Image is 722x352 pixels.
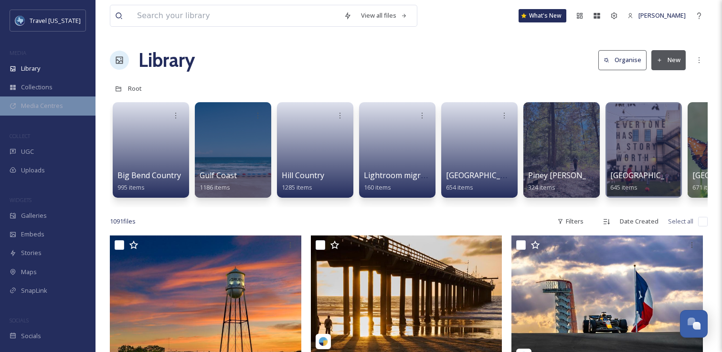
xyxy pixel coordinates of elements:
span: Stories [21,248,42,257]
span: COLLECT [10,132,30,139]
span: Uploads [21,166,45,175]
img: snapsea-logo.png [319,337,328,346]
span: Hill Country [282,170,324,181]
span: [PERSON_NAME] [638,11,686,20]
span: 671 items [692,183,720,192]
span: Travel [US_STATE] [30,16,81,25]
span: Select all [668,217,693,226]
span: 1091 file s [110,217,136,226]
span: Collections [21,83,53,92]
span: 995 items [117,183,145,192]
a: Root [128,83,142,94]
span: 1285 items [282,183,312,192]
span: Socials [21,331,41,341]
span: [GEOGRAPHIC_DATA] [610,170,687,181]
a: View all files [356,6,412,25]
a: Piney [PERSON_NAME]324 items [528,171,611,192]
a: What's New [519,9,566,22]
span: 645 items [610,183,637,192]
span: UGC [21,147,34,156]
span: SnapLink [21,286,47,295]
button: New [651,50,686,70]
span: Embeds [21,230,44,239]
span: Gulf Coast [200,170,237,181]
input: Search your library [132,5,339,26]
span: 160 items [364,183,391,192]
a: [GEOGRAPHIC_DATA]654 items [446,171,523,192]
span: Galleries [21,211,47,220]
span: Lightroom migration [364,170,439,181]
a: Library [138,46,195,75]
a: [GEOGRAPHIC_DATA]645 items [610,171,687,192]
a: Hill Country1285 items [282,171,324,192]
span: 654 items [446,183,473,192]
span: Piney [PERSON_NAME] [528,170,611,181]
div: Date Created [615,212,663,231]
button: Open Chat [680,310,708,338]
a: Lightroom migration160 items [364,171,439,192]
span: WIDGETS [10,196,32,203]
span: MEDIA [10,49,26,56]
span: 324 items [528,183,555,192]
span: Big Bend Country [117,170,181,181]
span: Library [21,64,40,73]
span: 1186 items [200,183,230,192]
span: Root [128,84,142,93]
img: images%20%281%29.jpeg [15,16,25,25]
span: Media Centres [21,101,63,110]
span: [GEOGRAPHIC_DATA] [446,170,523,181]
span: Maps [21,267,37,277]
div: Filters [552,212,588,231]
a: Gulf Coast1186 items [200,171,237,192]
span: SOCIALS [10,317,29,324]
a: [PERSON_NAME] [623,6,690,25]
button: Organise [598,50,647,70]
a: Big Bend Country995 items [117,171,181,192]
